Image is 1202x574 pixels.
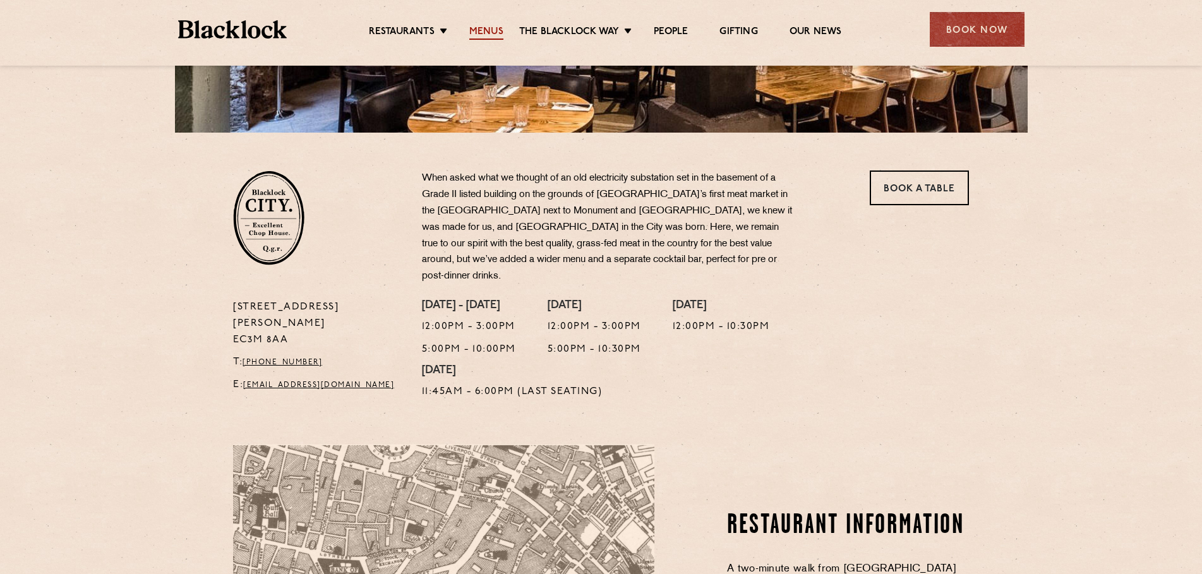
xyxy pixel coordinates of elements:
[369,26,435,40] a: Restaurants
[519,26,619,40] a: The Blacklock Way
[422,384,603,400] p: 11:45am - 6:00pm (Last Seating)
[422,170,795,285] p: When asked what we thought of an old electricity substation set in the basement of a Grade II lis...
[673,299,770,313] h4: [DATE]
[233,170,304,265] img: City-stamp-default.svg
[469,26,503,40] a: Menus
[233,299,403,349] p: [STREET_ADDRESS][PERSON_NAME] EC3M 8AA
[243,359,322,366] a: [PHONE_NUMBER]
[548,319,641,335] p: 12:00pm - 3:00pm
[422,364,603,378] h4: [DATE]
[233,354,403,371] p: T:
[422,342,516,358] p: 5:00pm - 10:00pm
[930,12,1025,47] div: Book Now
[233,377,403,393] p: E:
[727,510,969,542] h2: Restaurant Information
[243,381,394,389] a: [EMAIL_ADDRESS][DOMAIN_NAME]
[790,26,842,40] a: Our News
[870,170,969,205] a: Book a Table
[719,26,757,40] a: Gifting
[422,319,516,335] p: 12:00pm - 3:00pm
[422,299,516,313] h4: [DATE] - [DATE]
[673,319,770,335] p: 12:00pm - 10:30pm
[178,20,287,39] img: BL_Textured_Logo-footer-cropped.svg
[654,26,688,40] a: People
[548,342,641,358] p: 5:00pm - 10:30pm
[548,299,641,313] h4: [DATE]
